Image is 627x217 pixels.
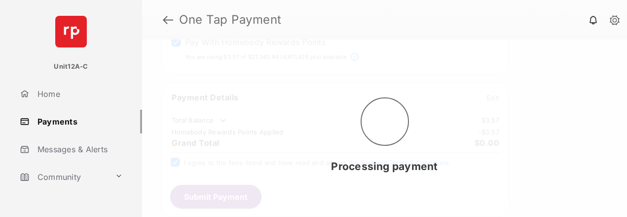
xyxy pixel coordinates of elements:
[331,160,438,173] span: Processing payment
[16,82,142,106] a: Home
[55,16,87,47] img: svg+xml;base64,PHN2ZyB4bWxucz0iaHR0cDovL3d3dy53My5vcmcvMjAwMC9zdmciIHdpZHRoPSI2NCIgaGVpZ2h0PSI2NC...
[16,137,142,161] a: Messages & Alerts
[16,165,111,189] a: Community
[16,110,142,133] a: Payments
[54,62,88,72] p: Unit12A-C
[179,14,282,26] strong: One Tap Payment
